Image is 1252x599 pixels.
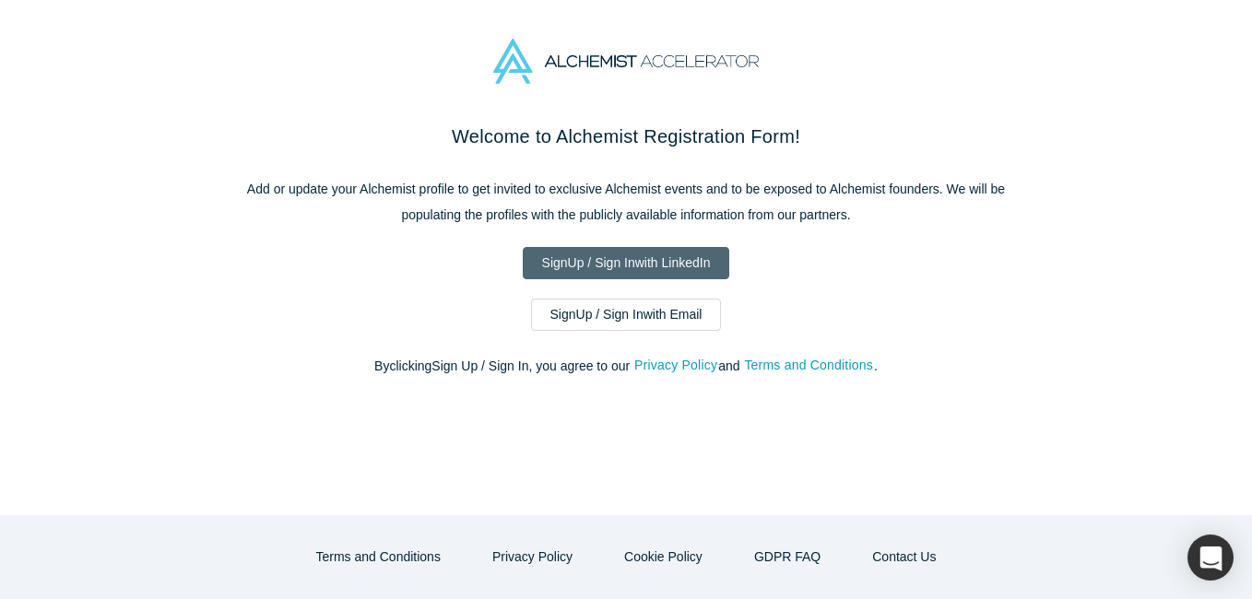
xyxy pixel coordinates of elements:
[633,355,718,376] button: Privacy Policy
[297,541,460,573] button: Terms and Conditions
[493,39,759,84] img: Alchemist Accelerator Logo
[239,176,1013,228] p: Add or update your Alchemist profile to get invited to exclusive Alchemist events and to be expos...
[239,123,1013,150] h2: Welcome to Alchemist Registration Form!
[473,541,592,573] button: Privacy Policy
[735,541,840,573] a: GDPR FAQ
[523,247,730,279] a: SignUp / Sign Inwith LinkedIn
[743,355,874,376] button: Terms and Conditions
[531,299,722,331] a: SignUp / Sign Inwith Email
[605,541,722,573] button: Cookie Policy
[853,541,955,573] button: Contact Us
[239,357,1013,376] p: By clicking Sign Up / Sign In , you agree to our and .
